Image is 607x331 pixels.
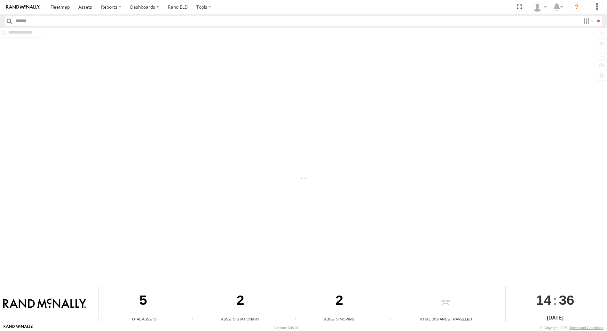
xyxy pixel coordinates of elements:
div: 5 [99,286,187,316]
div: Total number of assets current stationary. [190,317,200,322]
div: Version: 308.01 [274,326,299,330]
div: Assets Moving [293,316,386,322]
div: Total Distance Travelled [388,316,503,322]
div: [DATE] [506,314,605,322]
img: Rand McNally [3,298,86,309]
span: 14 [536,286,551,314]
a: Visit our Website [4,325,33,331]
div: Total number of assets current in transit. [293,317,303,322]
div: Total distance travelled by all assets within specified date range and applied filters [388,317,398,322]
a: Terms and Conditions [570,326,603,330]
div: : [506,286,605,314]
div: Total Assets [99,316,187,322]
div: © Copyright 2025 - [540,326,603,330]
label: Search Filter Options [581,16,595,26]
img: rand-logo.svg [6,5,40,9]
div: 2 [190,286,291,316]
span: 36 [559,286,574,314]
div: Total number of Enabled Assets [99,317,108,322]
div: 2 [293,286,386,316]
div: Gene Roberts [530,2,549,12]
i: ? [572,2,582,12]
div: Assets Stationary [190,316,291,322]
